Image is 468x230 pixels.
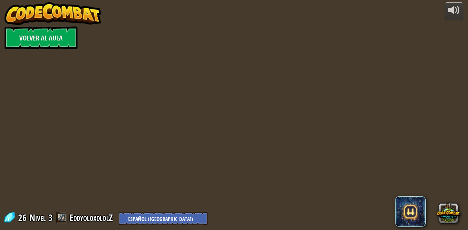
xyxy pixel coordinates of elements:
span: CodeCombat AI HackStack [395,196,426,227]
span: 3 [48,211,53,224]
a: EddyoloxdlolZ [70,211,115,224]
button: Ajustar el volúmen [445,2,463,20]
a: Volver al aula [5,26,77,49]
button: CodeCombat Worlds on Roblox [436,200,460,224]
span: Nivel [29,211,46,224]
img: CodeCombat - Learn how to code by playing a game [5,2,101,25]
span: 26 [18,211,29,224]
